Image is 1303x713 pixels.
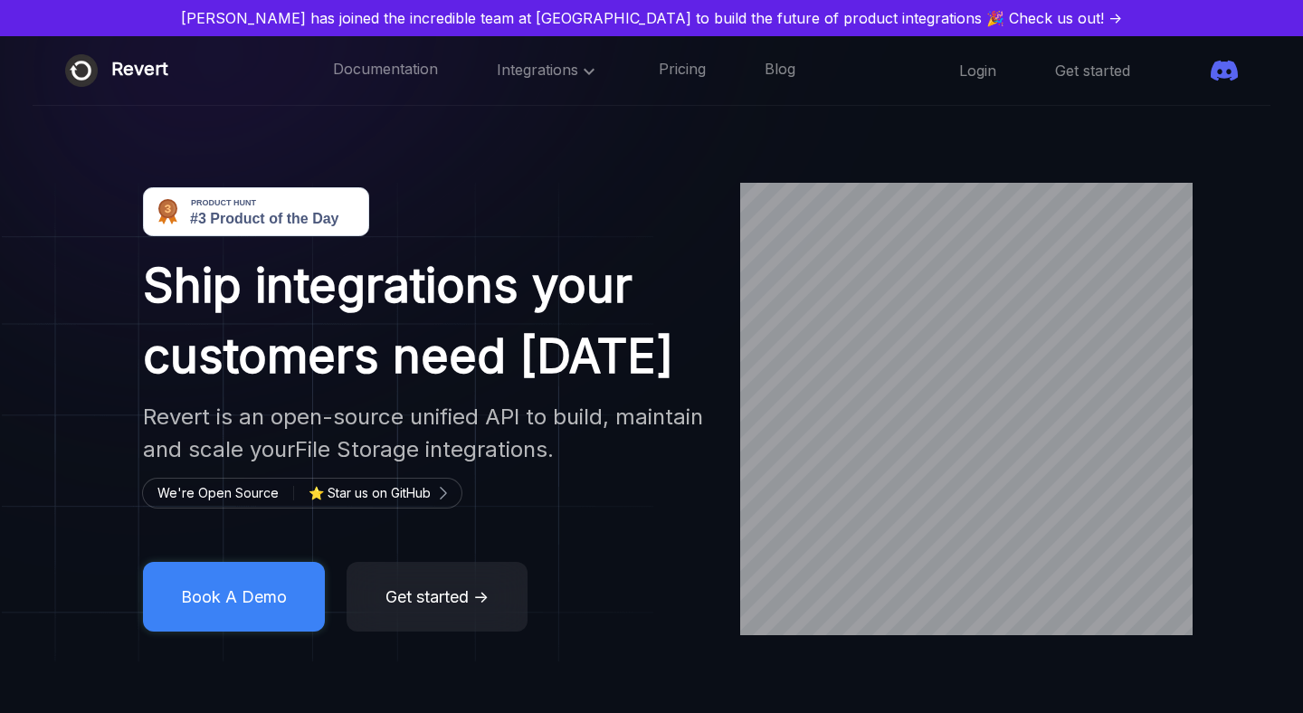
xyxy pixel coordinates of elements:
[659,59,706,82] a: Pricing
[497,61,600,79] span: Integrations
[347,562,528,632] button: Get started →
[333,59,438,82] a: Documentation
[765,59,795,82] a: Blog
[295,436,419,462] span: File Storage
[143,251,708,392] h1: Ship integrations your customers need [DATE]
[2,183,653,661] img: image
[143,187,369,236] img: Revert - Open-source unified API to build product integrations | Product Hunt
[111,54,168,87] div: Revert
[1055,61,1130,81] a: Get started
[143,401,708,466] h2: Revert is an open-source unified API to build, maintain and scale your integrations.
[959,61,996,81] a: Login
[143,562,325,632] button: Book A Demo
[7,7,1296,29] a: [PERSON_NAME] has joined the incredible team at [GEOGRAPHIC_DATA] to build the future of product ...
[65,54,98,87] img: Revert logo
[309,482,445,504] a: ⭐ Star us on GitHub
